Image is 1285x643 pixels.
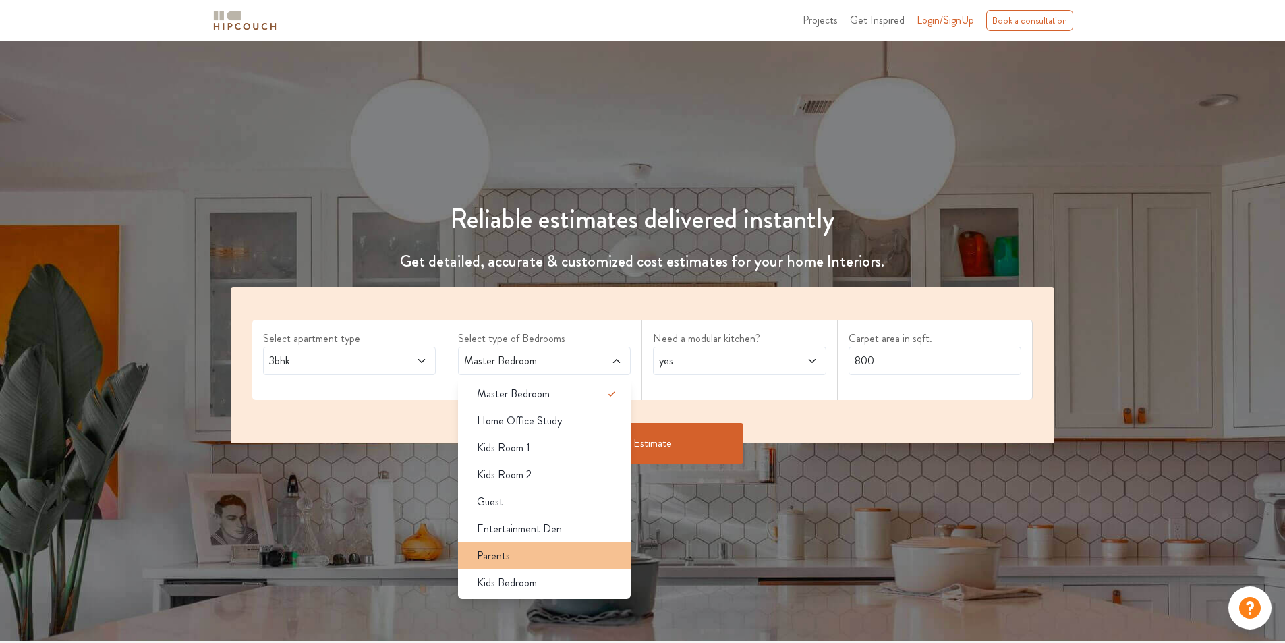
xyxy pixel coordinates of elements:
span: 3bhk [266,353,387,369]
span: Master Bedroom [461,353,582,369]
span: Guest [477,494,503,510]
span: yes [656,353,777,369]
span: Parents [477,548,510,564]
label: Select apartment type [263,331,436,347]
button: Get Estimate [541,423,743,464]
span: Get Inspired [850,12,905,28]
span: Home Office Study [477,413,562,429]
label: Need a modular kitchen? [653,331,826,347]
span: Kids Room 2 [477,467,532,483]
div: select 2 more room(s) [458,375,631,389]
h1: Reliable estimates delivered instantly [223,203,1063,235]
label: Carpet area in sqft. [849,331,1021,347]
h4: Get detailed, accurate & customized cost estimates for your home Interiors. [223,252,1063,271]
div: Book a consultation [986,10,1073,31]
span: Kids Bedroom [477,575,537,591]
input: Enter area sqft [849,347,1021,375]
span: Login/SignUp [917,12,974,28]
span: Projects [803,12,838,28]
label: Select type of Bedrooms [458,331,631,347]
span: logo-horizontal.svg [211,5,279,36]
img: logo-horizontal.svg [211,9,279,32]
span: Entertainment Den [477,521,562,537]
span: Kids Room 1 [477,440,530,456]
span: Master Bedroom [477,386,550,402]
